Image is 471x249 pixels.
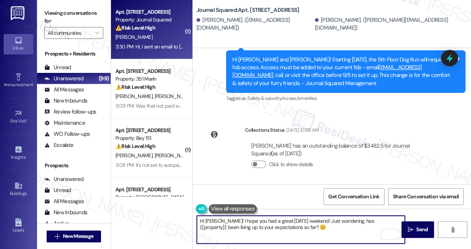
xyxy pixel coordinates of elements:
span: • [33,81,34,86]
div: Collections Status [245,126,285,134]
div: [PERSON_NAME]. ([PERSON_NAME][EMAIL_ADDRESS][DOMAIN_NAME]) [315,16,465,32]
span: Amenities [297,95,317,101]
i:  [54,233,60,239]
div: WO Follow-ups [44,130,90,138]
div: Unread [44,64,71,71]
span: New Message [63,232,93,240]
span: • [27,117,28,122]
span: [PERSON_NAME] [115,93,155,100]
span: [PERSON_NAME] [115,34,152,40]
div: Maintenance [44,119,85,127]
b: Journal Squared: Apt. [STREET_ADDRESS] [196,6,299,14]
div: All Messages [44,86,84,94]
span: [PERSON_NAME] [115,152,155,159]
button: Get Conversation Link [323,188,384,205]
i:  [450,227,455,233]
a: Insights • [4,143,33,163]
div: Property: Journal Squared [115,16,184,24]
button: New Message [47,231,101,242]
div: Apt. [STREET_ADDRESS] [115,67,184,75]
strong: ⚠️ Risk Level: High [115,143,155,149]
span: Get Conversation Link [328,193,379,201]
div: (99) [97,73,111,84]
a: Leads [4,216,33,236]
div: Tagged as: [226,93,465,104]
div: [PERSON_NAME]. ([EMAIL_ADDRESS][DOMAIN_NAME]) [196,16,313,32]
span: Safety & security , [248,95,281,101]
i:  [95,30,99,36]
div: Review follow-ups [44,108,96,116]
div: Unread [44,186,71,194]
div: New Inbounds [44,97,87,105]
strong: ⚠️ Risk Level: High [115,24,155,31]
div: 3:08 PM: It's not set to autopay? Please can you confirm? [115,162,238,168]
i:  [408,227,413,233]
div: Unanswered [44,75,84,83]
button: Share Conversation via email [388,188,464,205]
textarea: To enrich screen reader interactions, please activate Accessibility in Grammarly extension settings [197,216,405,243]
div: Prospects + Residents [37,50,111,58]
div: New Inbounds [44,209,87,216]
div: [PERSON_NAME] has an outstanding balance of $3482.5 for Journal Squared (as of [DATE]) [251,142,437,158]
span: [PERSON_NAME] [155,152,192,159]
span: • [26,154,27,159]
label: Click to show details [269,161,313,168]
span: [PERSON_NAME] [155,93,192,100]
input: All communities [48,27,91,39]
div: Property: [GEOGRAPHIC_DATA] [115,194,184,201]
span: Send [416,226,428,233]
div: [DATE] 10:03 AM [285,126,319,134]
img: ResiDesk Logo [11,6,26,20]
div: Apt. [STREET_ADDRESS] [115,186,184,194]
strong: ⚠️ Risk Level: High [115,84,155,90]
span: Access , [281,95,296,101]
div: Active [44,220,69,228]
span: Share Conversation via email [393,193,459,201]
a: Site Visit • [4,107,33,127]
div: Apt. [STREET_ADDRESS] [115,8,184,16]
div: Hi [PERSON_NAME] and [PERSON_NAME]! Starting [DATE], the 5th Floor Dog Run will require fob acces... [232,56,454,88]
a: Buildings [4,179,33,199]
button: Send [401,221,434,238]
label: Viewing conversations for [44,7,103,27]
div: Escalate [44,141,73,149]
div: Property: Bay 151 [115,134,184,142]
div: Prospects [37,162,111,169]
div: Unanswered [44,175,84,183]
div: All Messages [44,198,84,205]
a: Inbox [4,34,33,54]
div: Property: 351 Marin [115,75,184,83]
a: [EMAIL_ADDRESS][DOMAIN_NAME] [232,64,422,79]
div: Apt. [STREET_ADDRESS] [115,127,184,134]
